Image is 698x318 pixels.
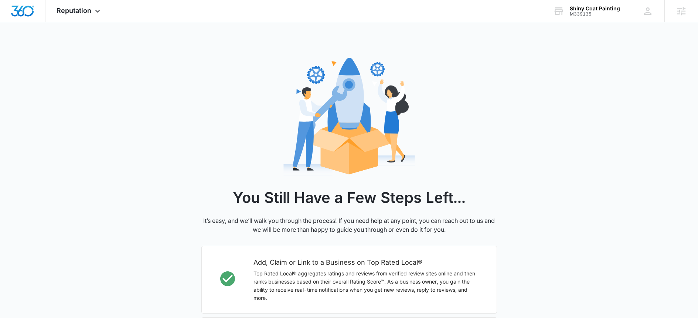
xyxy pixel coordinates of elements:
p: It’s easy, and we’ll walk you through the process! If you need help at any point, you can reach o... [201,216,497,234]
img: reputation icon [283,46,416,179]
h1: You Still Have a Few Steps Left... [201,187,497,209]
div: account name [570,6,620,11]
p: Top Rated Local® aggregates ratings and reviews from verified review sites online and then ranks ... [253,270,482,302]
div: account id [570,11,620,17]
h2: Add, Claim or Link to a Business on Top Rated Local® [253,257,482,268]
span: Reputation [57,7,91,14]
